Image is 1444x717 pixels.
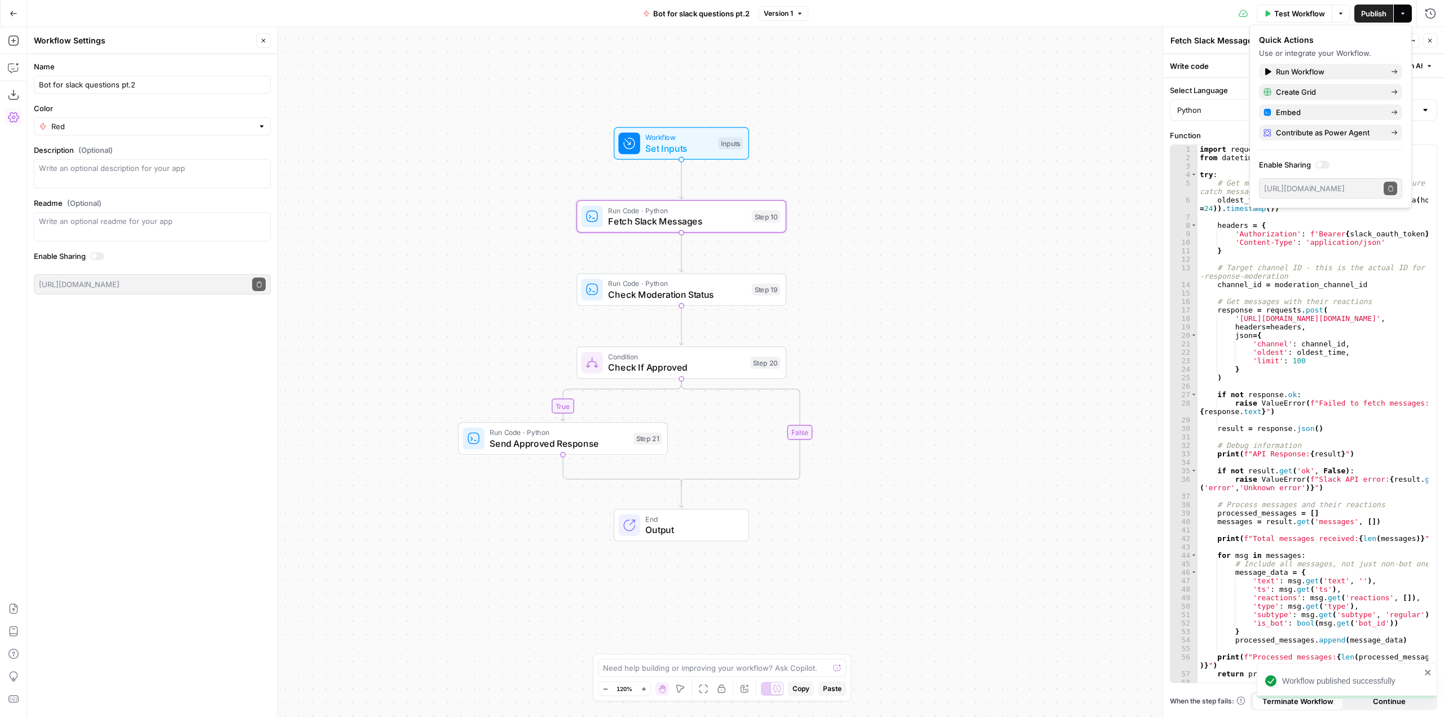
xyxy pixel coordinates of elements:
[1170,365,1198,373] div: 24
[645,523,737,536] span: Output
[653,8,750,19] span: Bot for slack questions pt.2
[1170,230,1198,238] div: 9
[1170,247,1198,255] div: 11
[1170,145,1198,153] div: 1
[1257,5,1332,23] button: Test Workflow
[1170,653,1198,670] div: 56
[34,61,271,72] label: Name
[645,514,737,525] span: End
[1170,390,1198,399] div: 27
[1361,8,1386,19] span: Publish
[608,205,746,215] span: Run Code · Python
[1373,696,1406,707] span: Continue
[764,8,793,19] span: Version 1
[1170,560,1198,568] div: 45
[1170,85,1437,96] label: Select Language
[1170,424,1198,433] div: 30
[490,437,628,450] span: Send Approved Response
[576,274,786,306] div: Run Code · PythonCheck Moderation StatusStep 19
[1170,280,1198,289] div: 14
[1170,543,1198,551] div: 43
[1170,458,1198,467] div: 34
[1170,416,1198,424] div: 29
[1170,441,1198,450] div: 32
[1170,348,1198,357] div: 22
[1259,49,1371,58] span: Use or integrate your Workflow.
[1170,170,1198,179] div: 4
[1170,636,1198,644] div: 54
[1282,675,1421,687] div: Workflow published successfully
[1191,568,1197,577] span: Toggle code folding, rows 46 through 53
[1170,130,1437,141] label: Function
[1170,153,1198,162] div: 2
[633,433,662,445] div: Step 21
[750,357,780,369] div: Step 20
[563,455,681,486] g: Edge from step_21 to step_20-conditional-end
[1276,107,1382,118] span: Embed
[1170,238,1198,247] div: 10
[1424,668,1432,677] button: close
[1191,551,1197,560] span: Toggle code folding, rows 44 through 54
[1170,255,1198,263] div: 12
[1170,610,1198,619] div: 51
[1170,517,1198,526] div: 40
[458,423,668,455] div: Run Code · PythonSend Approved ResponseStep 21
[608,288,746,301] span: Check Moderation Status
[1191,170,1197,179] span: Toggle code folding, rows 4 through 57
[1170,678,1198,687] div: 58
[823,684,842,694] span: Paste
[1170,289,1198,297] div: 15
[1276,127,1382,138] span: Contribute as Power Agent
[561,379,681,421] g: Edge from step_20 to step_21
[1170,373,1198,382] div: 25
[1276,66,1382,77] span: Run Workflow
[576,200,786,233] div: Run Code · PythonFetch Slack MessagesStep 10
[645,142,712,155] span: Set Inputs
[608,278,746,289] span: Run Code · Python
[1259,34,1402,46] div: Quick Actions
[1170,644,1198,653] div: 55
[34,144,271,156] label: Description
[1170,179,1198,196] div: 5
[1170,263,1198,280] div: 13
[1170,593,1198,602] div: 49
[608,214,746,228] span: Fetch Slack Messages
[1259,159,1402,170] label: Enable Sharing
[1170,314,1198,323] div: 18
[1170,340,1198,348] div: 21
[1170,35,1257,46] textarea: Fetch Slack Messages
[1170,696,1245,706] a: When the step fails:
[679,233,683,272] g: Edge from step_10 to step_19
[1274,8,1325,19] span: Test Workflow
[681,379,800,486] g: Edge from step_20 to step_20-conditional-end
[576,346,786,379] div: ConditionCheck If ApprovedStep 20
[1276,86,1382,98] span: Create Grid
[490,427,628,438] span: Run Code · Python
[1170,323,1198,331] div: 19
[1170,467,1198,475] div: 35
[1170,509,1198,517] div: 39
[1170,526,1198,534] div: 41
[1170,382,1198,390] div: 26
[1170,221,1198,230] div: 8
[793,684,809,694] span: Copy
[34,197,271,209] label: Readme
[1170,331,1198,340] div: 20
[1191,331,1197,340] span: Toggle code folding, rows 20 through 24
[1170,213,1198,221] div: 7
[1170,357,1198,365] div: 23
[1170,602,1198,610] div: 50
[679,482,683,507] g: Edge from step_20-conditional-end to end
[759,6,808,21] button: Version 1
[1170,492,1198,500] div: 37
[1191,390,1197,399] span: Toggle code folding, rows 27 through 28
[608,360,745,374] span: Check If Approved
[1170,475,1198,492] div: 36
[1170,534,1198,543] div: 42
[679,160,683,199] g: Edge from start to step_10
[34,103,271,114] label: Color
[1170,619,1198,627] div: 52
[1170,399,1198,416] div: 28
[1170,585,1198,593] div: 48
